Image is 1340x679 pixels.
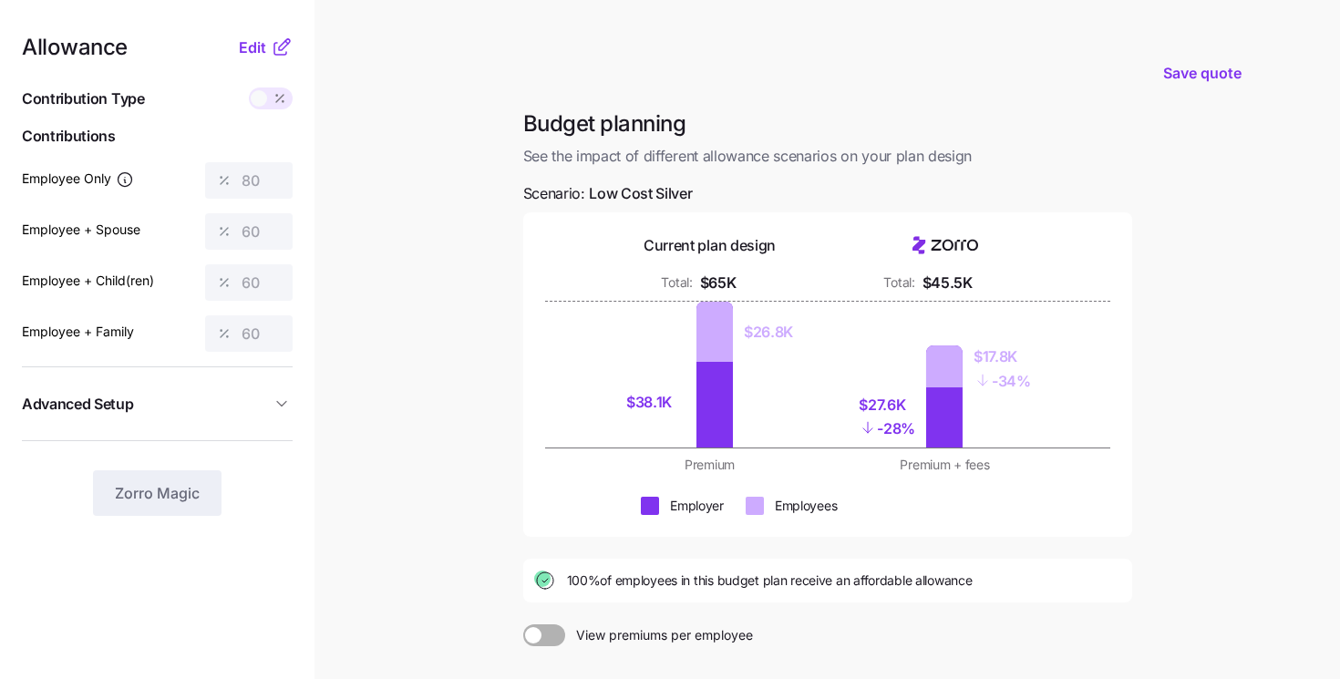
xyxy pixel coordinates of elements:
div: - 34% [974,368,1031,393]
label: Employee Only [22,169,134,189]
div: - 28% [859,416,915,440]
label: Employee + Spouse [22,220,140,240]
div: $65K [700,272,737,294]
div: Premium + fees [839,456,1052,474]
span: Contributions [22,125,293,148]
label: Employee + Family [22,322,134,342]
span: Low Cost Silver [589,182,692,205]
span: Contribution Type [22,87,145,110]
span: Zorro Magic [115,482,200,504]
div: Total: [661,273,692,292]
span: View premiums per employee [565,624,753,646]
div: Total: [883,273,914,292]
span: Advanced Setup [22,393,134,416]
button: Save quote [1149,47,1256,98]
span: Save quote [1163,62,1242,84]
span: Scenario: [523,182,693,205]
div: Employees [775,497,837,515]
div: $27.6K [859,394,915,417]
button: Advanced Setup [22,382,293,427]
div: $17.8K [974,345,1031,368]
h1: Budget planning [523,109,1132,138]
div: Current plan design [644,234,776,257]
button: Zorro Magic [93,470,222,516]
div: $26.8K [744,321,793,344]
div: Premium [603,456,817,474]
label: Employee + Child(ren) [22,271,154,291]
span: 100% of employees in this budget plan receive an affordable allowance [567,571,973,590]
button: Edit [239,36,271,58]
div: $45.5K [923,272,973,294]
div: Employer [670,497,724,515]
span: See the impact of different allowance scenarios on your plan design [523,145,1132,168]
span: Edit [239,36,266,58]
span: Allowance [22,36,128,58]
div: $38.1K [626,391,685,414]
